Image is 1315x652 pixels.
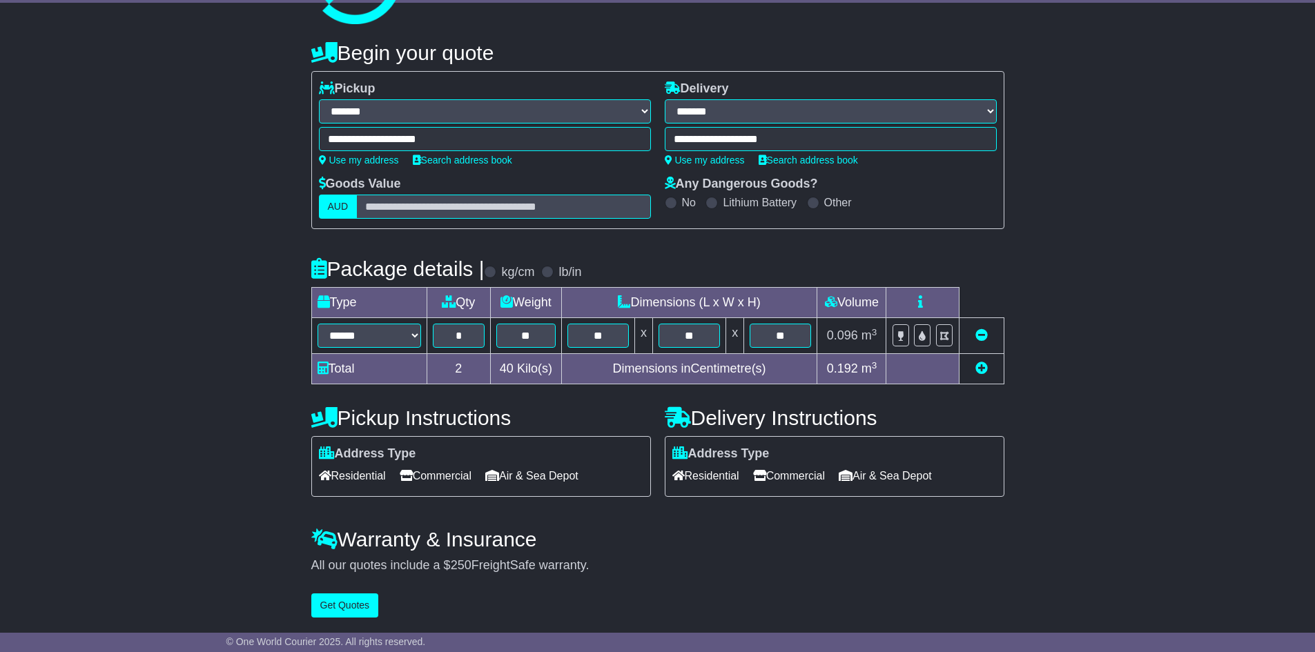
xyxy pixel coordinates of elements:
[975,328,988,342] a: Remove this item
[827,362,858,375] span: 0.192
[753,465,825,486] span: Commercial
[672,446,770,462] label: Address Type
[759,155,858,166] a: Search address book
[672,465,739,486] span: Residential
[311,288,427,318] td: Type
[491,354,562,384] td: Kilo(s)
[451,558,471,572] span: 250
[319,195,358,219] label: AUD
[824,196,852,209] label: Other
[665,177,818,192] label: Any Dangerous Goods?
[427,354,491,384] td: 2
[311,593,379,618] button: Get Quotes
[561,288,817,318] td: Dimensions (L x W x H)
[226,636,426,647] span: © One World Courier 2025. All rights reserved.
[723,196,797,209] label: Lithium Battery
[500,362,514,375] span: 40
[485,465,578,486] span: Air & Sea Depot
[682,196,696,209] label: No
[861,328,877,342] span: m
[665,81,729,97] label: Delivery
[561,354,817,384] td: Dimensions in Centimetre(s)
[665,406,1004,429] h4: Delivery Instructions
[319,81,376,97] label: Pickup
[311,257,485,280] h4: Package details |
[311,528,1004,551] h4: Warranty & Insurance
[872,360,877,371] sup: 3
[311,354,427,384] td: Total
[634,318,652,354] td: x
[427,288,491,318] td: Qty
[311,406,651,429] h4: Pickup Instructions
[311,558,1004,573] div: All our quotes include a $ FreightSafe warranty.
[319,155,399,166] a: Use my address
[665,155,745,166] a: Use my address
[558,265,581,280] label: lb/in
[319,177,401,192] label: Goods Value
[861,362,877,375] span: m
[839,465,932,486] span: Air & Sea Depot
[319,446,416,462] label: Address Type
[413,155,512,166] a: Search address book
[501,265,534,280] label: kg/cm
[817,288,886,318] td: Volume
[872,327,877,337] sup: 3
[491,288,562,318] td: Weight
[975,362,988,375] a: Add new item
[400,465,471,486] span: Commercial
[726,318,744,354] td: x
[319,465,386,486] span: Residential
[827,328,858,342] span: 0.096
[311,41,1004,64] h4: Begin your quote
